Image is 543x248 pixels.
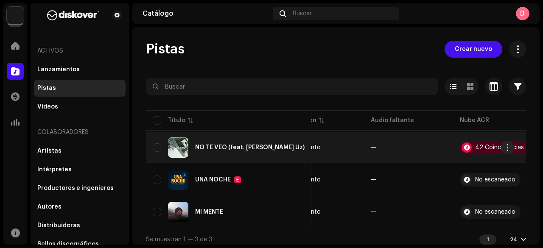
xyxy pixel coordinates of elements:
[475,209,515,215] div: No escaneado
[34,98,126,115] re-m-nav-item: Videos
[34,142,126,159] re-m-nav-item: Artistas
[195,209,223,215] div: MI MENTE
[371,209,446,215] re-a-table-badge: —
[168,137,188,158] img: 3f6eca13-2021-416d-b2ad-aea31797a86d
[282,209,357,215] span: 1 lanzamiento
[37,241,99,248] div: Sellos discográficos
[516,7,529,20] div: D
[34,198,126,215] re-m-nav-item: Autores
[34,61,126,78] re-m-nav-item: Lanzamientos
[371,177,446,183] re-a-table-badge: —
[34,161,126,178] re-m-nav-item: Intérpretes
[168,116,185,125] div: Título
[475,177,515,183] div: No escaneado
[37,222,80,229] div: Distribuidoras
[37,10,109,20] img: b627a117-4a24-417a-95e9-2d0c90689367
[371,145,446,150] re-a-table-badge: —
[37,85,56,92] div: Pistas
[34,80,126,97] re-m-nav-item: Pistas
[479,234,496,245] div: 1
[146,78,438,95] input: Buscar
[37,103,58,110] div: Videos
[293,10,312,17] span: Buscar
[37,166,72,173] div: Intérpretes
[143,10,269,17] div: Catálogo
[168,202,188,222] img: 7f7b942a-8320-4ef0-a492-25e6a0ce3d0e
[34,180,126,197] re-m-nav-item: Productores e ingenieros
[282,145,357,150] span: 1 lanzamiento
[37,203,62,210] div: Autores
[37,185,114,192] div: Productores e ingenieros
[37,66,80,73] div: Lanzamientos
[146,237,212,242] span: Se muestran 1 — 3 de 3
[34,217,126,234] re-m-nav-item: Distribuidoras
[146,41,185,58] span: Pistas
[34,41,126,61] re-a-nav-header: Activos
[37,148,62,154] div: Artistas
[510,236,518,243] div: 24
[234,176,241,183] div: E
[282,177,357,183] span: 1 lanzamiento
[34,122,126,142] re-a-nav-header: Colaboradores
[455,41,492,58] span: Crear nuevo
[7,7,24,24] img: 297a105e-aa6c-4183-9ff4-27133c00f2e2
[195,177,231,183] div: UNA NOCHE
[168,170,188,190] img: 97e38309-263b-40f9-9fca-d55b202efe17
[445,41,502,58] button: Crear nuevo
[195,145,305,150] div: NO TE VEO (feat. Deby Uz)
